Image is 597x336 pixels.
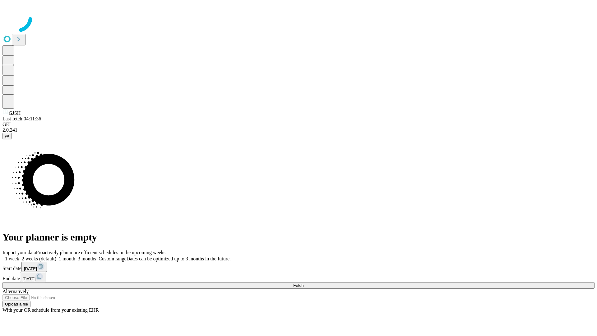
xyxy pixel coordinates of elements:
[78,256,96,261] span: 3 months
[2,307,99,313] span: With your OR schedule from your existing EHR
[5,256,19,261] span: 1 week
[22,277,35,281] span: [DATE]
[2,133,12,139] button: @
[36,250,167,255] span: Proactively plan more efficient schedules in the upcoming weeks.
[2,289,29,294] span: Alternatively
[22,256,56,261] span: 2 weeks (default)
[2,262,595,272] div: Start date
[2,231,595,243] h1: Your planner is empty
[2,250,36,255] span: Import your data
[5,134,9,138] span: @
[21,262,47,272] button: [DATE]
[20,272,45,282] button: [DATE]
[2,122,595,127] div: GEI
[2,116,41,121] span: Last fetch: 04:11:36
[9,110,21,116] span: GJSH
[293,283,303,288] span: Fetch
[2,282,595,289] button: Fetch
[127,256,231,261] span: Dates can be optimized up to 3 months in the future.
[2,127,595,133] div: 2.0.241
[2,301,30,307] button: Upload a file
[2,272,595,282] div: End date
[99,256,126,261] span: Custom range
[24,266,37,271] span: [DATE]
[59,256,75,261] span: 1 month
